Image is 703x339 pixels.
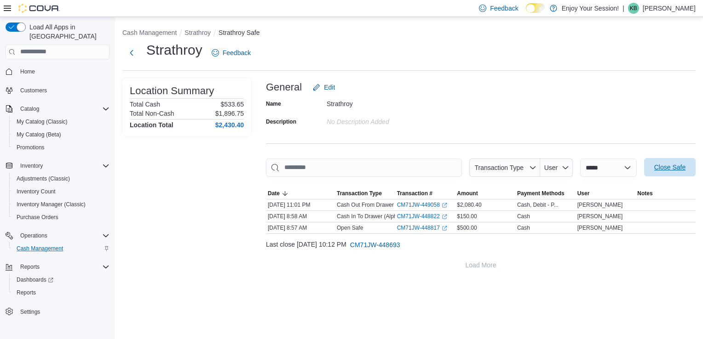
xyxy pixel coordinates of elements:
button: Transaction Type [335,188,395,199]
span: Transaction # [397,190,432,197]
button: Strathroy Safe [219,29,260,36]
span: Adjustments (Classic) [13,173,109,184]
h6: Total Cash [130,101,160,108]
h4: Location Total [130,121,173,129]
button: Promotions [9,141,113,154]
button: Transaction # [395,188,455,199]
span: Promotions [13,142,109,153]
span: Catalog [17,103,109,114]
span: Reports [17,261,109,272]
p: Open Safe [337,224,363,232]
span: My Catalog (Classic) [13,116,109,127]
button: Reports [9,286,113,299]
span: Cash Management [13,243,109,254]
span: Home [20,68,35,75]
button: CM71JW-448693 [346,236,404,254]
a: Reports [13,287,40,298]
a: Inventory Count [13,186,59,197]
span: $500.00 [457,224,477,232]
button: Inventory Count [9,185,113,198]
span: Purchase Orders [17,214,58,221]
span: Reports [17,289,36,296]
span: Inventory [17,160,109,171]
span: Transaction Type [474,164,524,171]
span: [PERSON_NAME] [577,213,623,220]
span: Operations [17,230,109,241]
span: Settings [17,305,109,317]
button: Transaction Type [469,158,540,177]
input: This is a search bar. As you type, the results lower in the page will automatically filter. [266,158,462,177]
button: Operations [2,229,113,242]
button: Home [2,65,113,78]
a: Purchase Orders [13,212,62,223]
span: Settings [20,308,40,316]
span: Inventory Manager (Classic) [17,201,86,208]
div: Cash [517,213,530,220]
p: $1,896.75 [215,110,244,117]
a: Promotions [13,142,48,153]
button: Customers [2,84,113,97]
span: Cash Management [17,245,63,252]
a: Cash Management [13,243,67,254]
span: Operations [20,232,47,239]
span: Notes [637,190,652,197]
button: Purchase Orders [9,211,113,224]
button: Notes [635,188,696,199]
span: Close Safe [654,163,686,172]
label: Description [266,118,296,125]
input: Dark Mode [526,3,545,13]
h3: Location Summary [130,85,214,96]
span: User [577,190,590,197]
img: Cova [18,4,60,13]
span: Feedback [490,4,518,13]
h4: $2,430.40 [215,121,244,129]
span: Payment Methods [517,190,565,197]
svg: External link [442,226,447,231]
span: Inventory Manager (Classic) [13,199,109,210]
button: Inventory Manager (Classic) [9,198,113,211]
a: CM71JW-448822External link [397,213,447,220]
button: Reports [17,261,43,272]
span: Purchase Orders [13,212,109,223]
a: Home [17,66,39,77]
a: Inventory Manager (Classic) [13,199,89,210]
h3: General [266,82,302,93]
a: Settings [17,306,44,317]
svg: External link [442,214,447,220]
button: My Catalog (Beta) [9,128,113,141]
span: Reports [20,263,40,271]
span: Customers [20,87,47,94]
span: User [544,164,558,171]
a: Adjustments (Classic) [13,173,74,184]
span: Inventory [20,162,43,169]
a: Customers [17,85,51,96]
div: Cash [517,224,530,232]
span: Catalog [20,105,39,113]
span: My Catalog (Beta) [13,129,109,140]
a: My Catalog (Beta) [13,129,65,140]
p: Cash In To Drawer (Alpha) [337,213,402,220]
a: Dashboards [9,273,113,286]
span: [PERSON_NAME] [577,224,623,232]
div: Katie Bast [628,3,639,14]
span: Load All Apps in [GEOGRAPHIC_DATA] [26,23,109,41]
span: Load More [466,260,496,270]
span: My Catalog (Classic) [17,118,68,125]
button: Close Safe [644,158,696,176]
span: CM71JW-448693 [350,240,400,249]
span: My Catalog (Beta) [17,131,61,138]
nav: An example of EuiBreadcrumbs [122,28,696,39]
button: Adjustments (Classic) [9,172,113,185]
span: Home [17,66,109,77]
button: User [540,158,573,177]
div: [DATE] 11:01 PM [266,199,335,210]
button: User [576,188,636,199]
span: $150.00 [457,213,477,220]
button: Next [122,44,141,62]
p: [PERSON_NAME] [643,3,696,14]
div: No Description added [327,114,450,125]
button: Operations [17,230,51,241]
button: Catalog [2,102,113,115]
a: CM71JW-449058External link [397,201,447,209]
